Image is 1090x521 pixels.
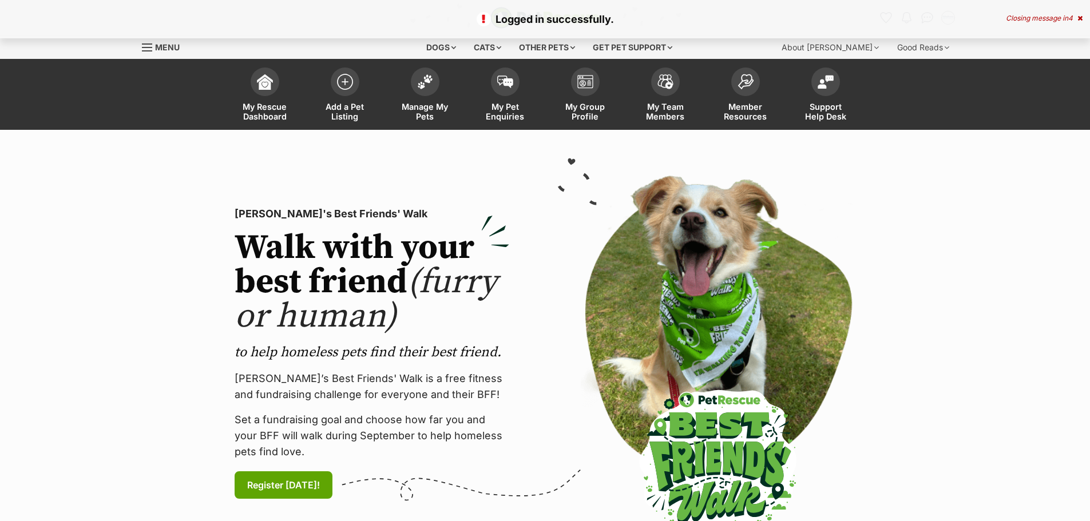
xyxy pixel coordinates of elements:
[142,36,188,57] a: Menu
[720,102,771,121] span: Member Resources
[225,62,305,130] a: My Rescue Dashboard
[235,231,509,334] h2: Walk with your best friend
[479,102,531,121] span: My Pet Enquiries
[235,206,509,222] p: [PERSON_NAME]'s Best Friends' Walk
[235,412,509,460] p: Set a fundraising goal and choose how far you and your BFF will walk during September to help hom...
[497,75,513,88] img: pet-enquiries-icon-7e3ad2cf08bfb03b45e93fb7055b45f3efa6380592205ae92323e6603595dc1f.svg
[385,62,465,130] a: Manage My Pets
[774,36,887,59] div: About [PERSON_NAME]
[889,36,957,59] div: Good Reads
[418,36,464,59] div: Dogs
[235,471,332,499] a: Register [DATE]!
[417,74,433,89] img: manage-my-pets-icon-02211641906a0b7f246fdf0571729dbe1e7629f14944591b6c1af311fb30b64b.svg
[399,102,451,121] span: Manage My Pets
[738,74,754,89] img: member-resources-icon-8e73f808a243e03378d46382f2149f9095a855e16c252ad45f914b54edf8863c.svg
[466,36,509,59] div: Cats
[319,102,371,121] span: Add a Pet Listing
[235,261,497,338] span: (furry or human)
[247,478,320,492] span: Register [DATE]!
[585,36,680,59] div: Get pet support
[239,102,291,121] span: My Rescue Dashboard
[337,74,353,90] img: add-pet-listing-icon-0afa8454b4691262ce3f59096e99ab1cd57d4a30225e0717b998d2c9b9846f56.svg
[545,62,625,130] a: My Group Profile
[640,102,691,121] span: My Team Members
[705,62,786,130] a: Member Resources
[657,74,673,89] img: team-members-icon-5396bd8760b3fe7c0b43da4ab00e1e3bb1a5d9ba89233759b79545d2d3fc5d0d.svg
[511,36,583,59] div: Other pets
[305,62,385,130] a: Add a Pet Listing
[235,371,509,403] p: [PERSON_NAME]’s Best Friends' Walk is a free fitness and fundraising challenge for everyone and t...
[235,343,509,361] p: to help homeless pets find their best friend.
[625,62,705,130] a: My Team Members
[465,62,545,130] a: My Pet Enquiries
[786,62,866,130] a: Support Help Desk
[155,42,180,52] span: Menu
[800,102,851,121] span: Support Help Desk
[577,75,593,89] img: group-profile-icon-3fa3cf56718a62981997c0bc7e787c4b2cf8bcc04b72c1350f741eb67cf2f40e.svg
[257,74,273,90] img: dashboard-icon-eb2f2d2d3e046f16d808141f083e7271f6b2e854fb5c12c21221c1fb7104beca.svg
[560,102,611,121] span: My Group Profile
[818,75,834,89] img: help-desk-icon-fdf02630f3aa405de69fd3d07c3f3aa587a6932b1a1747fa1d2bba05be0121f9.svg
